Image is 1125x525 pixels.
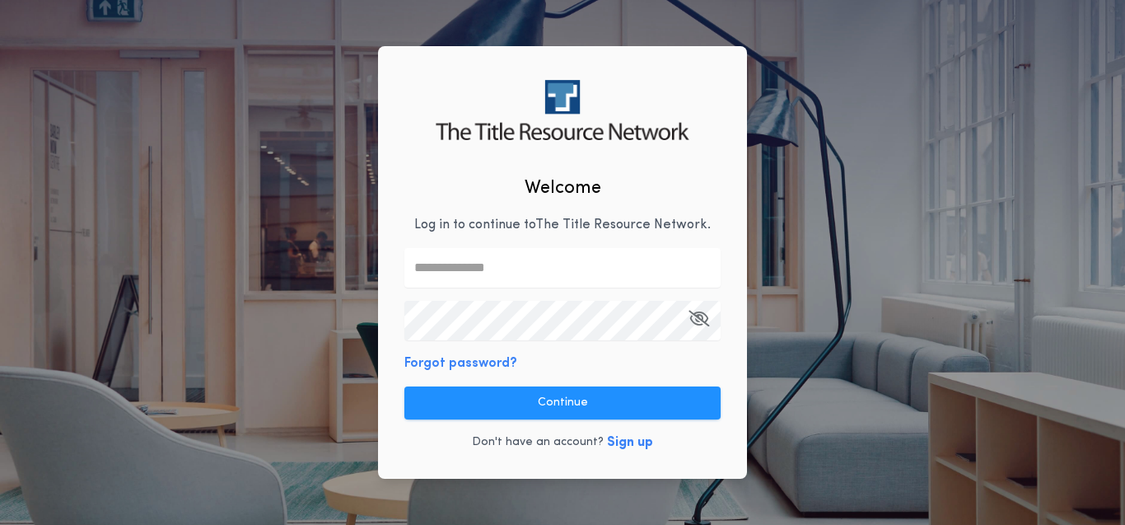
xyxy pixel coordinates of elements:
[414,215,711,235] p: Log in to continue to The Title Resource Network .
[404,387,721,420] button: Continue
[404,354,517,373] button: Forgot password?
[607,433,653,452] button: Sign up
[436,80,689,140] img: logo
[472,434,604,451] p: Don't have an account?
[525,175,601,202] h2: Welcome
